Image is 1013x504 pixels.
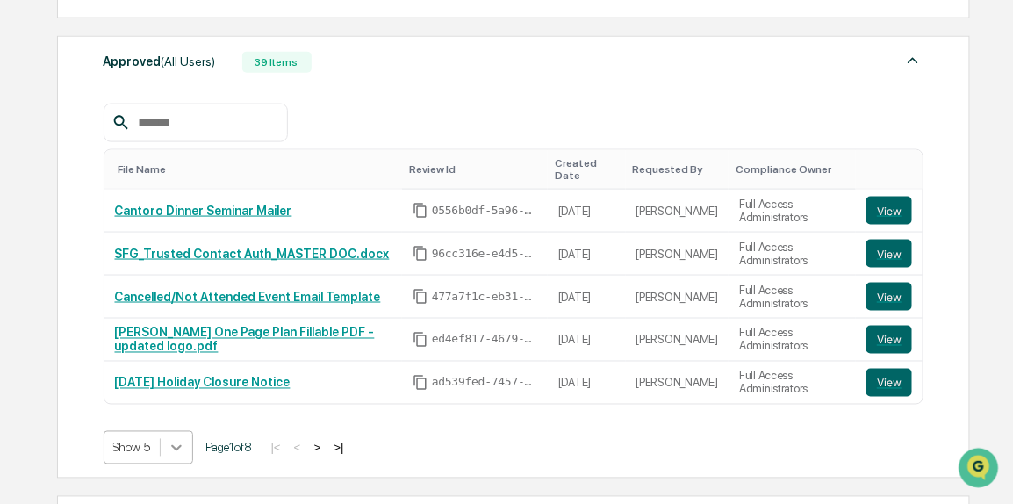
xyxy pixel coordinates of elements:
div: Toggle SortBy [736,163,849,176]
span: Copy Id [413,332,428,348]
td: Full Access Administrators [729,190,856,233]
td: [DATE] [548,276,626,319]
td: [DATE] [548,319,626,362]
button: View [866,197,912,225]
a: Cancelled/Not Attended Event Email Template [115,290,381,304]
div: 39 Items [242,52,312,73]
span: Copy Id [413,375,428,391]
a: [DATE] Holiday Closure Notice [115,376,291,390]
td: [PERSON_NAME] [626,319,729,362]
button: > [309,441,327,456]
button: View [866,283,912,311]
span: Page 1 of 8 [206,441,253,455]
div: We're available if you need us! [60,151,222,165]
a: 🔎Data Lookup [11,247,118,278]
span: ed4ef817-4679-4f2b-95df-fa4e2f6e843a [432,333,537,347]
button: Start new chat [298,139,320,160]
button: >| [328,441,348,456]
iframe: Open customer support [957,446,1004,493]
div: 🔎 [18,256,32,270]
div: Toggle SortBy [870,163,916,176]
span: 0556b0df-5a96-486f-ad9c-80be02fe7d7d [432,204,537,218]
td: [PERSON_NAME] [626,190,729,233]
span: 477a7f1c-eb31-4de8-8f8b-726b69b3968b [432,290,537,304]
span: Pylon [175,297,212,310]
span: Data Lookup [35,254,111,271]
img: caret [902,50,923,71]
span: Copy Id [413,203,428,219]
div: 🖐️ [18,222,32,236]
a: [PERSON_NAME] One Page Plan Fillable PDF - updated logo.pdf [115,326,375,354]
span: Preclearance [35,220,113,238]
div: Approved [104,50,216,73]
a: 🖐️Preclearance [11,213,120,245]
span: Attestations [145,220,218,238]
button: < [289,441,306,456]
td: [PERSON_NAME] [626,362,729,404]
button: View [866,326,912,354]
div: Toggle SortBy [555,157,619,182]
a: SFG_Trusted Contact Auth_MASTER DOC.docx [115,247,390,261]
div: 🗄️ [127,222,141,236]
td: [PERSON_NAME] [626,276,729,319]
td: [DATE] [548,362,626,404]
span: 96cc316e-e4d5-4ef3-a155-c6ca622043c1 [432,247,537,261]
button: View [866,369,912,397]
div: Toggle SortBy [409,163,541,176]
td: Full Access Administrators [729,362,856,404]
span: (All Users) [162,54,216,68]
p: How can we help? [18,36,320,64]
td: [PERSON_NAME] [626,233,729,276]
span: Copy Id [413,246,428,262]
td: Full Access Administrators [729,233,856,276]
img: 1746055101610-c473b297-6a78-478c-a979-82029cc54cd1 [18,133,49,165]
span: Copy Id [413,289,428,305]
div: Toggle SortBy [119,163,395,176]
div: Toggle SortBy [633,163,722,176]
td: Full Access Administrators [729,276,856,319]
span: ad539fed-7457-4bef-b4cb-44512b8f49aa [432,376,537,390]
a: Powered byPylon [124,296,212,310]
button: |< [266,441,286,456]
button: View [866,240,912,268]
input: Clear [46,79,290,97]
a: 🗄️Attestations [120,213,225,245]
td: [DATE] [548,190,626,233]
a: Cantoro Dinner Seminar Mailer [115,204,292,218]
td: Full Access Administrators [729,319,856,362]
td: [DATE] [548,233,626,276]
div: Start new chat [60,133,288,151]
